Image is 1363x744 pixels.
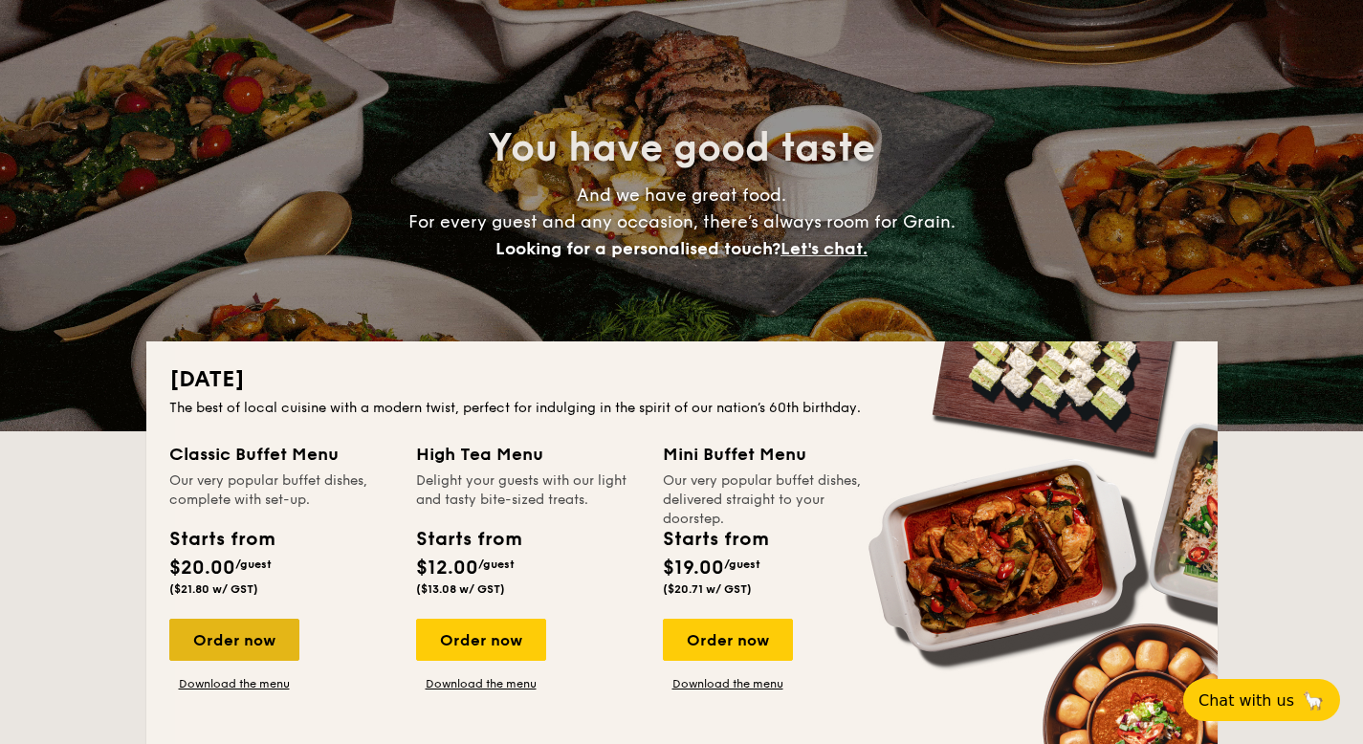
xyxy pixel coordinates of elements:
span: ($20.71 w/ GST) [663,582,752,596]
span: $12.00 [416,557,478,580]
div: High Tea Menu [416,441,640,468]
div: Starts from [416,525,520,554]
div: Order now [169,619,299,661]
span: ($21.80 w/ GST) [169,582,258,596]
span: You have good taste [488,125,875,171]
div: Mini Buffet Menu [663,441,887,468]
h2: [DATE] [169,364,1195,395]
span: Looking for a personalised touch? [495,238,780,259]
a: Download the menu [169,676,299,691]
span: And we have great food. For every guest and any occasion, there’s always room for Grain. [408,185,956,259]
span: Chat with us [1198,691,1294,710]
a: Download the menu [663,676,793,691]
div: Starts from [169,525,274,554]
div: Our very popular buffet dishes, complete with set-up. [169,471,393,510]
span: /guest [478,558,515,571]
span: $19.00 [663,557,724,580]
span: $20.00 [169,557,235,580]
div: Classic Buffet Menu [169,441,393,468]
span: /guest [235,558,272,571]
span: Let's chat. [780,238,868,259]
div: Delight your guests with our light and tasty bite-sized treats. [416,471,640,510]
span: 🦙 [1302,689,1325,711]
a: Download the menu [416,676,546,691]
div: Starts from [663,525,767,554]
button: Chat with us🦙 [1183,679,1340,721]
span: /guest [724,558,760,571]
div: Our very popular buffet dishes, delivered straight to your doorstep. [663,471,887,510]
div: Order now [663,619,793,661]
span: ($13.08 w/ GST) [416,582,505,596]
div: The best of local cuisine with a modern twist, perfect for indulging in the spirit of our nation’... [169,399,1195,418]
div: Order now [416,619,546,661]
